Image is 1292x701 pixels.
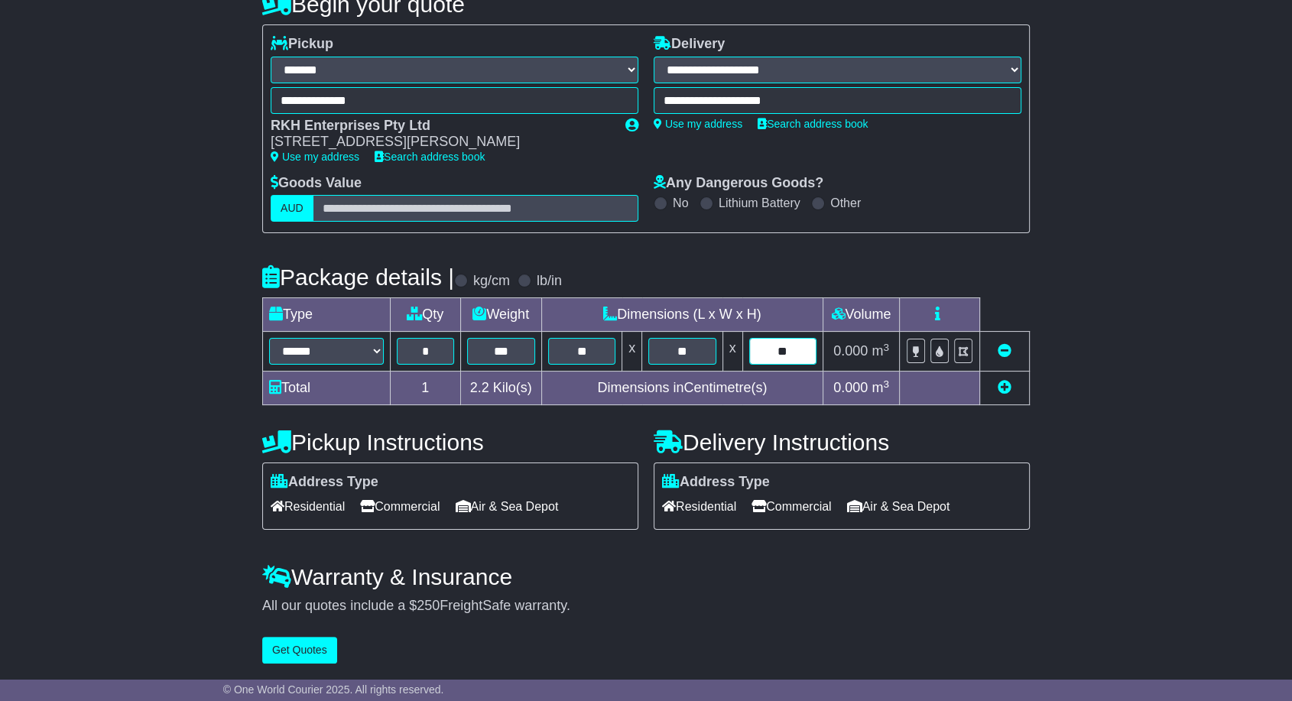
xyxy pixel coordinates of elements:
[223,683,444,696] span: © One World Courier 2025. All rights reserved.
[833,380,868,395] span: 0.000
[872,380,889,395] span: m
[271,151,359,163] a: Use my address
[262,598,1030,615] div: All our quotes include a $ FreightSafe warranty.
[473,273,510,290] label: kg/cm
[375,151,485,163] a: Search address book
[263,372,391,405] td: Total
[823,298,899,332] td: Volume
[872,343,889,359] span: m
[883,378,889,390] sup: 3
[271,495,345,518] span: Residential
[998,380,1011,395] a: Add new item
[417,598,440,613] span: 250
[673,196,688,210] label: No
[263,298,391,332] td: Type
[537,273,562,290] label: lb/in
[360,495,440,518] span: Commercial
[460,372,541,405] td: Kilo(s)
[262,564,1030,589] h4: Warranty & Insurance
[391,372,461,405] td: 1
[456,495,559,518] span: Air & Sea Depot
[662,495,736,518] span: Residential
[541,298,823,332] td: Dimensions (L x W x H)
[271,118,610,135] div: RKH Enterprises Pty Ltd
[833,343,868,359] span: 0.000
[722,332,742,372] td: x
[271,134,610,151] div: [STREET_ADDRESS][PERSON_NAME]
[271,175,362,192] label: Goods Value
[830,196,861,210] label: Other
[998,343,1011,359] a: Remove this item
[622,332,642,372] td: x
[271,36,333,53] label: Pickup
[262,637,337,664] button: Get Quotes
[654,36,725,53] label: Delivery
[847,495,950,518] span: Air & Sea Depot
[391,298,461,332] td: Qty
[719,196,800,210] label: Lithium Battery
[460,298,541,332] td: Weight
[541,372,823,405] td: Dimensions in Centimetre(s)
[271,195,313,222] label: AUD
[271,474,378,491] label: Address Type
[654,175,823,192] label: Any Dangerous Goods?
[752,495,831,518] span: Commercial
[654,118,742,130] a: Use my address
[470,380,489,395] span: 2.2
[262,264,454,290] h4: Package details |
[654,430,1030,455] h4: Delivery Instructions
[883,342,889,353] sup: 3
[758,118,868,130] a: Search address book
[262,430,638,455] h4: Pickup Instructions
[662,474,770,491] label: Address Type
